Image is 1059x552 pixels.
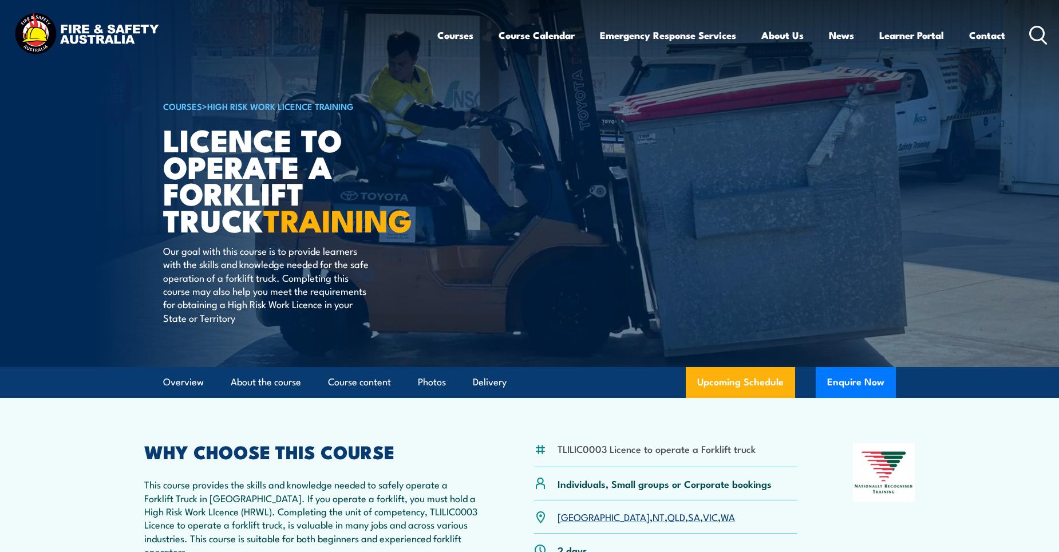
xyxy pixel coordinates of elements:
h2: WHY CHOOSE THIS COURSE [144,443,479,459]
a: COURSES [163,100,202,112]
a: VIC [703,510,718,523]
a: [GEOGRAPHIC_DATA] [558,510,650,523]
a: News [829,20,854,50]
p: , , , , , [558,510,735,523]
li: TLILIC0003 Licence to operate a Forklift truck [558,442,756,455]
a: WA [721,510,735,523]
a: About the course [231,367,301,397]
a: Course Calendar [499,20,575,50]
a: Courses [437,20,473,50]
a: NT [653,510,665,523]
a: Learner Portal [879,20,944,50]
a: Emergency Response Services [600,20,736,50]
p: Our goal with this course is to provide learners with the skills and knowledge needed for the saf... [163,244,372,324]
button: Enquire Now [816,367,896,398]
h1: Licence to operate a forklift truck [163,126,446,233]
a: About Us [761,20,804,50]
a: High Risk Work Licence Training [207,100,354,112]
h6: > [163,99,446,113]
strong: TRAINING [263,195,412,243]
p: Individuals, Small groups or Corporate bookings [558,477,772,490]
a: Photos [418,367,446,397]
a: SA [688,510,700,523]
a: Overview [163,367,204,397]
a: Upcoming Schedule [686,367,795,398]
a: Delivery [473,367,507,397]
img: Nationally Recognised Training logo. [853,443,915,502]
a: Course content [328,367,391,397]
a: QLD [667,510,685,523]
a: Contact [969,20,1005,50]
